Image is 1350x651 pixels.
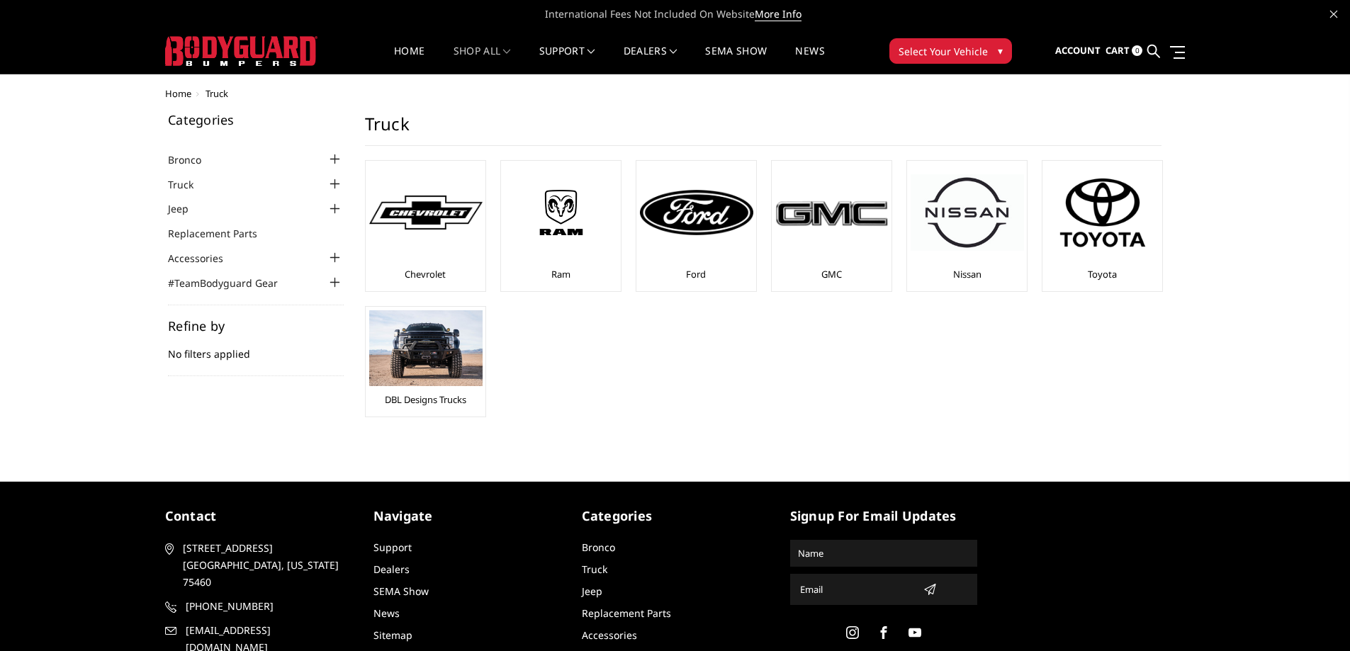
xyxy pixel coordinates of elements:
a: #TeamBodyguard Gear [168,276,296,290]
a: Jeep [582,584,602,598]
a: Support [373,540,412,554]
h5: Refine by [168,319,344,332]
a: DBL Designs Trucks [385,393,466,406]
a: Jeep [168,201,206,216]
img: BODYGUARD BUMPERS [165,36,317,66]
span: ▾ [998,43,1003,58]
h5: Categories [582,506,769,526]
a: shop all [454,46,511,74]
span: 0 [1132,45,1142,56]
a: [PHONE_NUMBER] [165,598,352,615]
span: [STREET_ADDRESS] [GEOGRAPHIC_DATA], [US_STATE] 75460 [183,540,347,591]
a: Cart 0 [1106,32,1142,70]
a: Account [1055,32,1101,70]
span: [PHONE_NUMBER] [186,598,350,615]
a: Dealers [624,46,677,74]
a: Truck [582,562,607,576]
input: Email [794,578,918,601]
a: Home [394,46,424,74]
h1: Truck [365,113,1161,146]
a: Support [539,46,595,74]
a: Toyota [1088,268,1117,281]
h5: signup for email updates [790,506,977,526]
h5: Navigate [373,506,561,526]
a: Accessories [168,251,241,266]
a: Ram [551,268,570,281]
a: GMC [821,268,842,281]
h5: Categories [168,113,344,126]
span: Select Your Vehicle [899,44,988,59]
a: Bronco [168,152,219,167]
span: Cart [1106,44,1130,57]
a: Truck [168,177,211,192]
a: News [373,606,400,620]
a: Chevrolet [405,268,446,281]
a: Replacement Parts [168,226,275,241]
a: Replacement Parts [582,606,671,620]
span: Account [1055,44,1101,57]
a: SEMA Show [373,584,429,598]
a: Home [165,87,191,100]
input: Name [792,542,975,565]
a: Sitemap [373,628,412,642]
a: Nissan [953,268,981,281]
a: Bronco [582,540,615,554]
span: Truck [206,87,228,100]
a: More Info [755,7,801,21]
div: No filters applied [168,319,344,376]
a: News [795,46,824,74]
a: Dealers [373,562,410,576]
a: Accessories [582,628,637,642]
h5: contact [165,506,352,526]
a: SEMA Show [705,46,767,74]
a: Ford [686,268,706,281]
button: Select Your Vehicle [889,38,1012,64]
